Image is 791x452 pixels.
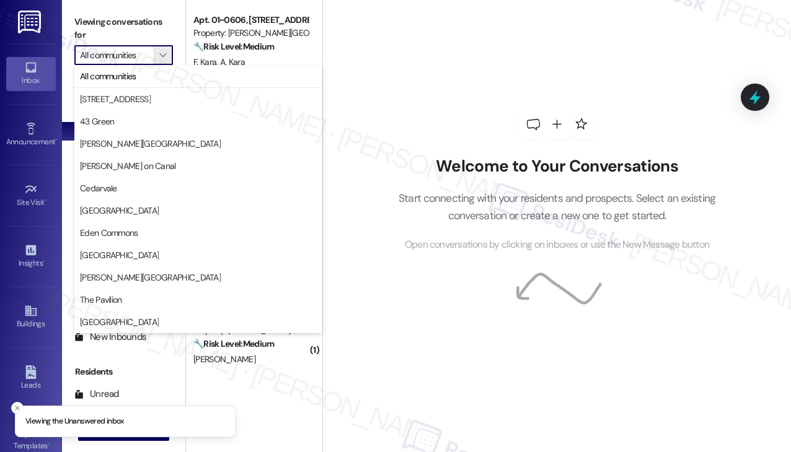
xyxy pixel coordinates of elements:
[6,362,56,395] a: Leads
[80,137,221,150] span: [PERSON_NAME][GEOGRAPHIC_DATA]
[80,249,159,261] span: [GEOGRAPHIC_DATA]
[45,196,46,205] span: •
[80,316,159,328] span: [GEOGRAPHIC_DATA]
[55,136,57,144] span: •
[74,331,146,344] div: New Inbounds
[48,440,50,448] span: •
[80,70,136,82] span: All communities
[6,240,56,273] a: Insights •
[62,365,185,378] div: Residents
[80,45,153,65] input: All communities
[380,189,735,225] p: Start connecting with your residents and prospects. Select an existing conversation or create a n...
[80,93,151,105] span: [STREET_ADDRESS]
[193,338,274,349] strong: 🔧 Risk Level: Medium
[193,14,308,27] div: Apt. 01~0606, [STREET_ADDRESS][PERSON_NAME]
[74,388,119,401] div: Unread
[380,157,735,176] h2: Welcome to Your Conversations
[193,41,274,52] strong: 🔧 Risk Level: Medium
[80,293,122,306] span: The Pavilion
[80,115,114,128] span: 43 Green
[25,416,124,427] p: Viewing the Unanswered inbox
[193,56,220,67] span: F. Kara
[193,27,308,40] div: Property: [PERSON_NAME][GEOGRAPHIC_DATA]
[11,402,24,414] button: Close toast
[80,227,138,239] span: Eden Commons
[159,50,166,60] i: 
[6,179,56,212] a: Site Visit •
[62,252,185,265] div: Prospects
[405,237,709,253] span: Open conversations by clicking on inboxes or use the New Message button
[220,56,245,67] span: A. Kara
[74,12,173,45] label: Viewing conversations for
[80,204,159,217] span: [GEOGRAPHIC_DATA]
[6,57,56,90] a: Inbox
[6,300,56,334] a: Buildings
[193,354,255,365] span: [PERSON_NAME]
[80,160,176,172] span: [PERSON_NAME] on Canal
[62,84,185,97] div: Prospects + Residents
[43,257,45,266] span: •
[80,271,221,284] span: [PERSON_NAME][GEOGRAPHIC_DATA]
[80,182,117,194] span: Cedarvale
[18,11,43,33] img: ResiDesk Logo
